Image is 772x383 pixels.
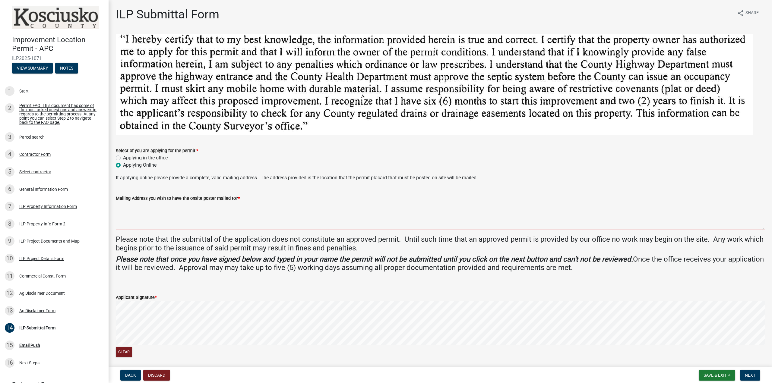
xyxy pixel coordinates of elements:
div: Select contractor [19,170,51,174]
div: Email Push [19,343,40,347]
button: Notes [55,63,78,74]
div: 11 [5,271,14,281]
div: 10 [5,254,14,263]
div: 2 [5,103,14,113]
button: Next [740,370,760,381]
h4: Improvement Location Permit - APC [12,36,104,53]
div: 5 [5,167,14,177]
wm-modal-confirm: Notes [55,66,78,71]
p: If applying online please provide a complete, valid mailing address. The address provided is the ... [116,174,765,181]
div: Permit FAQ. This document has some of the most asked questions and answers in regards to the perm... [19,103,99,124]
div: 6 [5,184,14,194]
wm-modal-confirm: Summary [12,66,53,71]
div: General Information Form [19,187,68,191]
div: Parcel search [19,135,45,139]
span: ILP2025-1071 [12,55,96,61]
div: 16 [5,358,14,368]
label: Select of you are applying for the permit: [116,149,198,153]
div: 1 [5,86,14,96]
div: ILP Property Information Form [19,204,77,209]
div: 15 [5,341,14,350]
button: Discard [143,370,170,381]
div: 7 [5,202,14,211]
h4: Once the office receives your application it will be reviewed. Approval may may take up to five (... [116,255,765,272]
span: Save & Exit [704,373,727,378]
label: Applying in the office [123,154,168,162]
label: Mailing Address you wish to have the onsite poster mailed to? [116,196,240,201]
h1: ILP Submittal Form [116,7,219,22]
div: Ag Disclaimer Form [19,309,55,313]
img: ILP_Certification_Statement_28b1ac9d-b4e3-4867-b647-4d3cc7147dbf.png [116,34,753,135]
label: Applying Online [123,162,157,169]
button: Back [120,370,141,381]
div: 8 [5,219,14,229]
div: 3 [5,132,14,142]
div: Start [19,89,29,93]
div: Commercial Const. Form [19,274,66,278]
h4: Please note that the submittal of the application does not constitute an approved permit. Until s... [116,235,765,253]
button: shareShare [732,7,764,19]
div: ILP Project Documents and Map [19,239,80,243]
label: Applicant Signature [116,296,157,300]
div: ILP Property Info Form 2 [19,222,65,226]
button: View Summary [12,63,53,74]
span: Next [745,373,755,378]
div: 12 [5,288,14,298]
span: Share [745,10,759,17]
strong: Please note that once you have signed below and typed in your name the permit will not be submitt... [116,255,633,263]
div: Contractor Form [19,152,51,156]
div: 13 [5,306,14,316]
div: 14 [5,323,14,333]
div: Ag Disclaimer Document [19,291,65,295]
div: 9 [5,236,14,246]
img: Kosciusko County, Indiana [12,6,99,29]
i: share [737,10,744,17]
div: ILP Submittal Form [19,326,55,330]
div: ILP Project Details Form [19,256,64,261]
span: Back [125,373,136,378]
button: Save & Exit [699,370,735,381]
div: 4 [5,149,14,159]
button: Clear [116,347,132,357]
